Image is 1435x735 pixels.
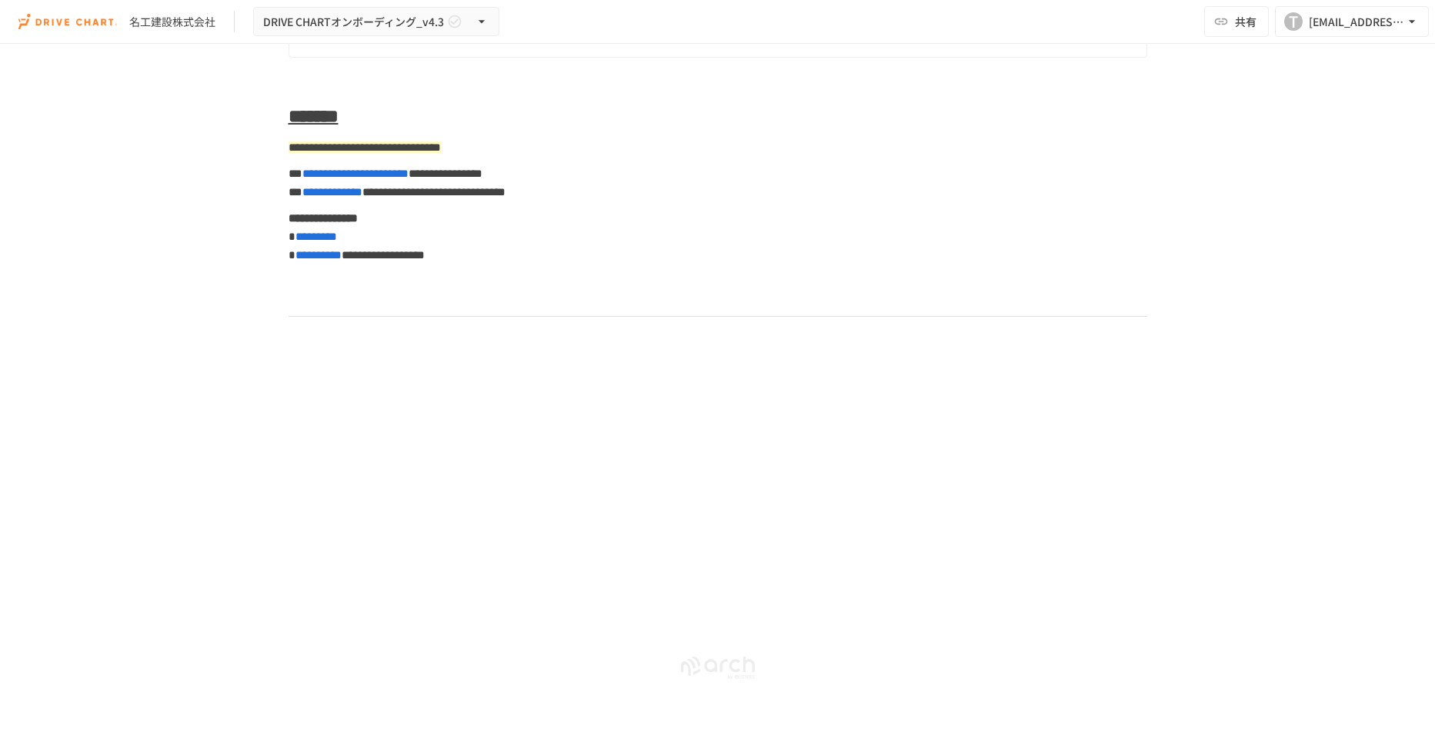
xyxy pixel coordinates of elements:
[129,14,215,30] div: 名工建設株式会社
[1309,12,1404,32] div: [EMAIL_ADDRESS][DOMAIN_NAME]
[1204,6,1269,37] button: 共有
[18,9,117,34] img: i9VDDS9JuLRLX3JIUyK59LcYp6Y9cayLPHs4hOxMB9W
[253,7,499,37] button: DRIVE CHARTオンボーディング_v4.3
[1235,13,1256,30] span: 共有
[1275,6,1429,37] button: T[EMAIL_ADDRESS][DOMAIN_NAME]
[263,12,444,32] span: DRIVE CHARTオンボーディング_v4.3
[1284,12,1303,31] div: T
